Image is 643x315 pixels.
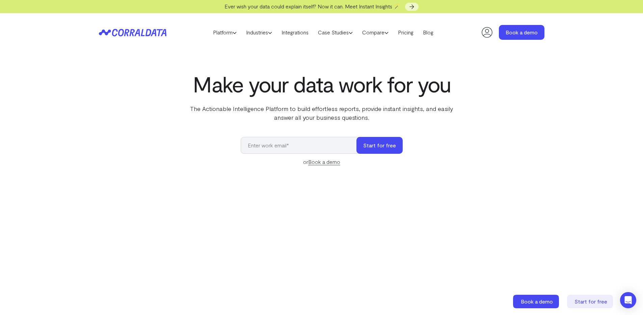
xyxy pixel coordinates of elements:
[184,72,459,96] h1: Make your data work for you
[277,27,313,37] a: Integrations
[418,27,438,37] a: Blog
[308,159,340,165] a: Book a demo
[356,137,403,154] button: Start for free
[357,27,393,37] a: Compare
[567,295,614,308] a: Start for free
[499,25,544,40] a: Book a demo
[241,158,403,166] div: or
[224,3,400,9] span: Ever wish your data could explain itself? Now it can. Meet Instant Insights 🪄
[521,298,553,305] span: Book a demo
[313,27,357,37] a: Case Studies
[620,292,636,308] div: Open Intercom Messenger
[393,27,418,37] a: Pricing
[513,295,560,308] a: Book a demo
[241,137,363,154] input: Enter work email*
[241,27,277,37] a: Industries
[184,104,459,122] p: The Actionable Intelligence Platform to build effortless reports, provide instant insights, and e...
[574,298,607,305] span: Start for free
[208,27,241,37] a: Platform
